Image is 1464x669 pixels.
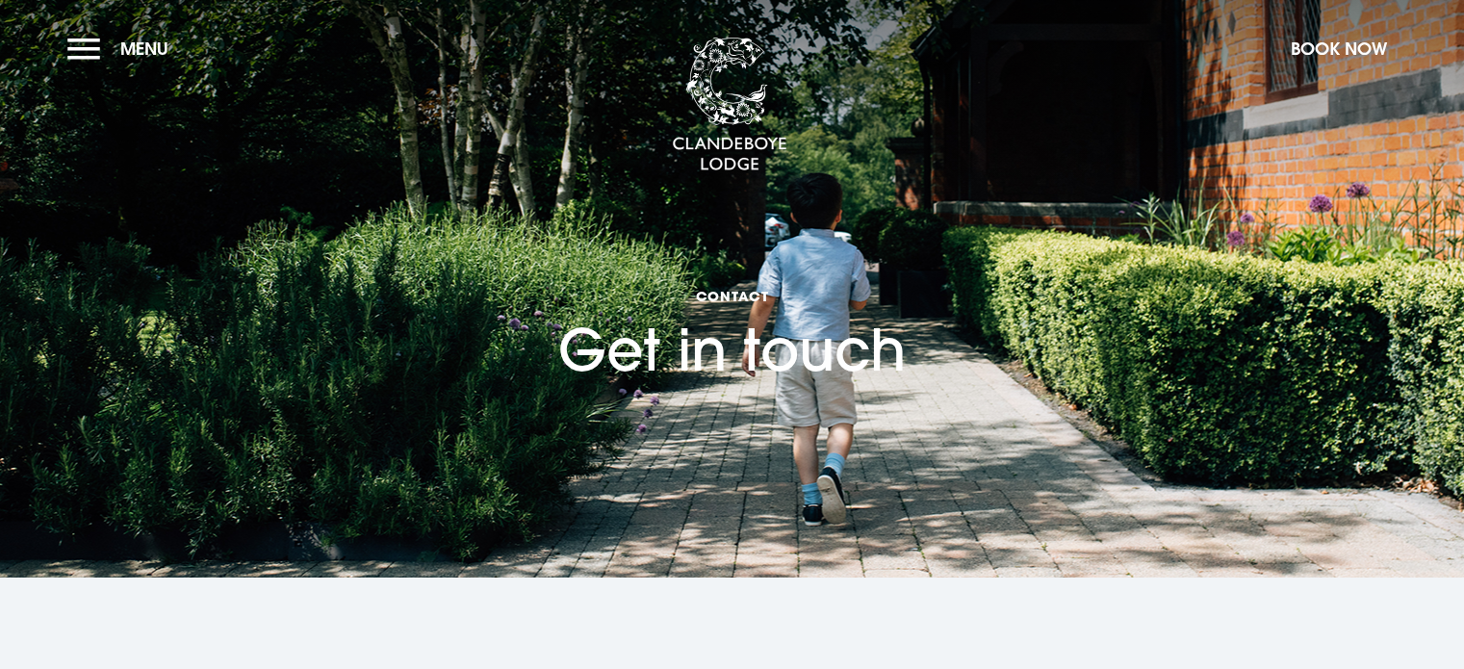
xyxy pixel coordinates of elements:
button: Book Now [1281,28,1397,69]
span: Menu [120,38,168,60]
img: Clandeboye Lodge [672,38,787,172]
span: Contact [558,287,906,305]
button: Menu [67,28,178,69]
h1: Get in touch [558,203,906,384]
